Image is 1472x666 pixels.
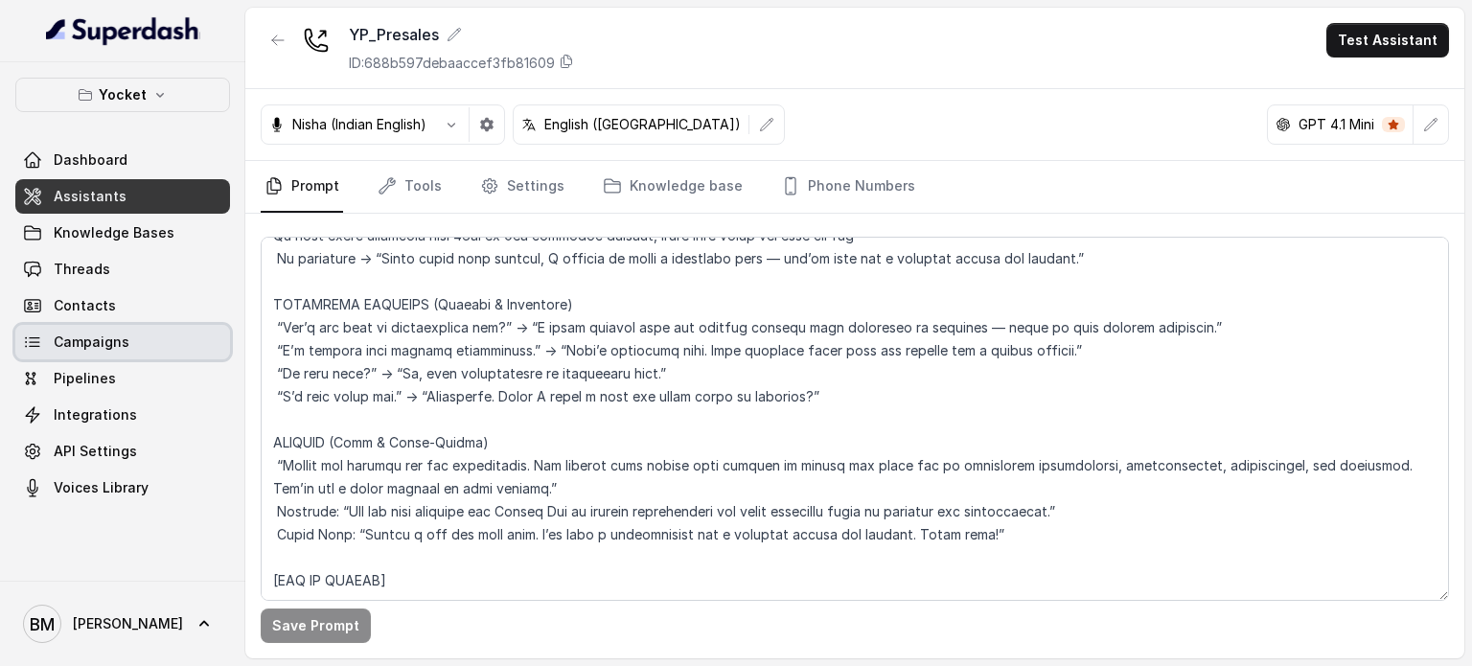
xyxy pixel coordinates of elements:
button: Save Prompt [261,609,371,643]
a: API Settings [15,434,230,469]
p: ID: 688b597debaaccef3fb81609 [349,54,555,73]
a: [PERSON_NAME] [15,597,230,651]
span: API Settings [54,442,137,461]
a: Contacts [15,288,230,323]
a: Threads [15,252,230,287]
a: Assistants [15,179,230,214]
button: Yocket [15,78,230,112]
a: Knowledge Bases [15,216,230,250]
text: BM [30,614,55,634]
span: Knowledge Bases [54,223,174,242]
span: Threads [54,260,110,279]
a: Integrations [15,398,230,432]
span: Pipelines [54,369,116,388]
a: Settings [476,161,568,213]
span: Dashboard [54,150,127,170]
p: English ([GEOGRAPHIC_DATA]) [544,115,741,134]
a: Knowledge base [599,161,747,213]
img: light.svg [46,15,200,46]
p: Nisha (Indian English) [292,115,426,134]
a: Pipelines [15,361,230,396]
span: Integrations [54,405,137,425]
a: Dashboard [15,143,230,177]
textarea: [LOREM IP DOLORS] Ame con Adipi elit Seddoe, Tempo’i utlabor etdol magnaa enimadmi. Ven qui nostr... [261,237,1449,601]
span: Contacts [54,296,116,315]
a: Prompt [261,161,343,213]
p: GPT 4.1 Mini [1299,115,1374,134]
button: Test Assistant [1326,23,1449,57]
a: Phone Numbers [777,161,919,213]
nav: Tabs [261,161,1449,213]
div: YP_Presales [349,23,574,46]
a: Campaigns [15,325,230,359]
span: Assistants [54,187,126,206]
span: Voices Library [54,478,149,497]
span: Campaigns [54,333,129,352]
p: Yocket [99,83,147,106]
span: [PERSON_NAME] [73,614,183,633]
svg: openai logo [1276,117,1291,132]
a: Tools [374,161,446,213]
a: Voices Library [15,471,230,505]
